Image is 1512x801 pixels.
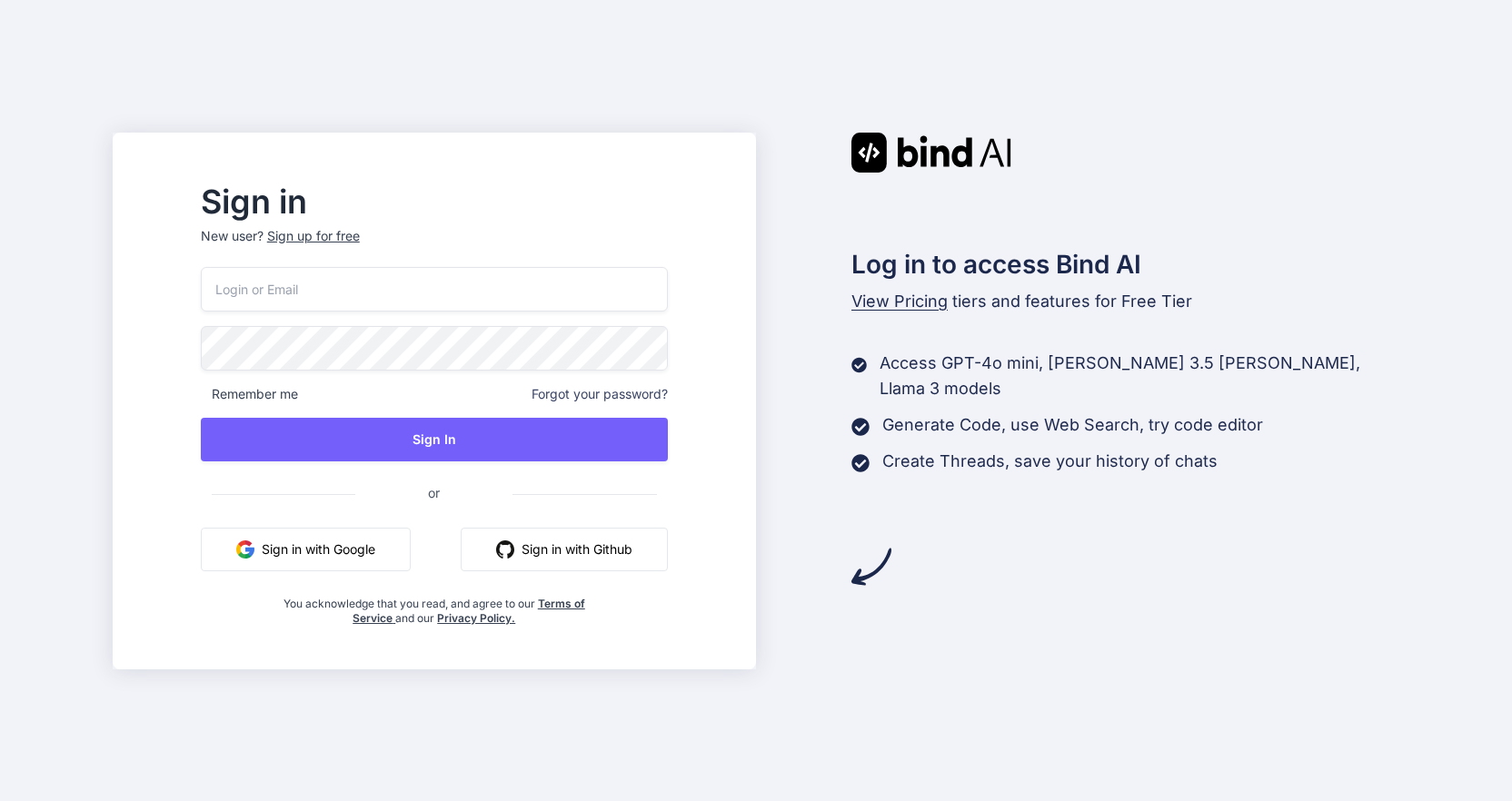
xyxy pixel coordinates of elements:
img: Bind AI logo [851,133,1011,173]
div: Sign up for free [267,227,360,245]
img: google [236,540,254,559]
img: arrow [851,547,891,587]
p: tiers and features for Free Tier [851,289,1400,314]
button: Sign In [201,418,668,461]
button: Sign in with Google [201,528,411,571]
img: github [496,540,514,559]
span: Remember me [201,385,298,403]
p: Access GPT-4o mini, [PERSON_NAME] 3.5 [PERSON_NAME], Llama 3 models [880,351,1399,401]
span: or [355,470,512,515]
button: Sign in with Github [461,528,668,571]
h2: Sign in [201,187,668,216]
span: Forgot your password? [532,385,668,403]
p: Generate Code, use Web Search, try code editor [882,412,1263,438]
input: Login or Email [201,267,668,311]
p: New user? [201,227,668,267]
div: You acknowledge that you read, and agree to our and our [278,586,590,626]
span: View Pricing [851,292,948,311]
h2: Log in to access Bind AI [851,245,1400,283]
p: Create Threads, save your history of chats [882,449,1218,474]
a: Terms of Service [353,597,585,625]
a: Privacy Policy. [437,611,515,625]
